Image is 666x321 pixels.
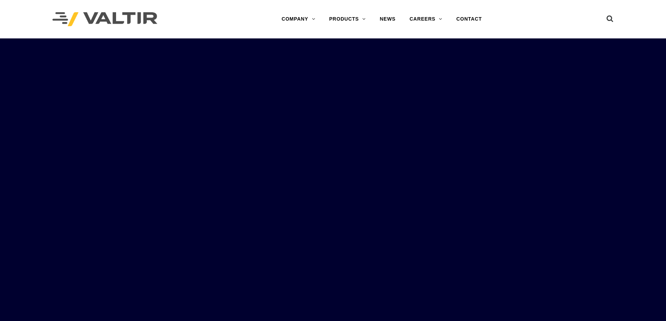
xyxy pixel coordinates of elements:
a: COMPANY [274,12,322,26]
a: CAREERS [402,12,449,26]
a: PRODUCTS [322,12,373,26]
a: NEWS [373,12,402,26]
a: CONTACT [449,12,489,26]
img: Valtir [52,12,157,27]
